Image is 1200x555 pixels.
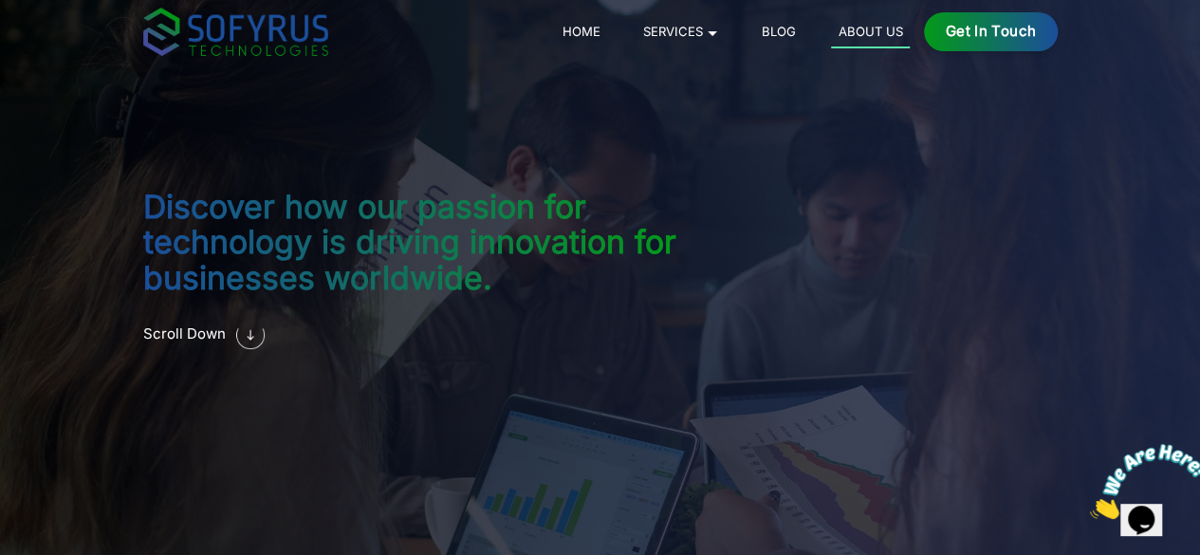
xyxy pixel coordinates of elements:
h2: Discover how our passion for technology is driving innovation for businesses worldwide. [143,189,676,296]
iframe: chat widget [1082,436,1200,527]
a: Services 🞃 [636,20,726,43]
a: Get in Touch [924,12,1058,51]
a: Scroll Down [143,303,676,367]
img: sofyrus [143,8,328,56]
img: software outsourcing company [236,321,265,349]
a: Blog [754,20,803,43]
img: Chat attention grabber [8,8,125,83]
a: Home [555,20,607,43]
a: About Us [831,20,910,48]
